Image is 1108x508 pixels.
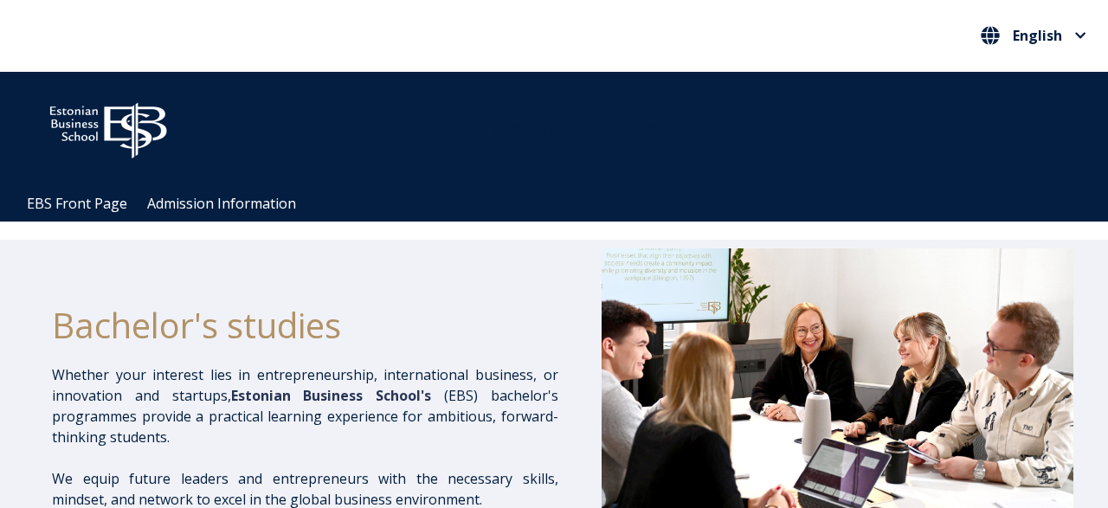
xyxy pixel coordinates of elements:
[52,304,558,347] h1: Bachelor's studies
[52,364,558,447] p: Whether your interest lies in entrepreneurship, international business, or innovation and startup...
[976,22,1091,50] nav: Select your language
[35,89,182,164] img: ebs_logo2016_white
[17,186,1108,222] div: Navigation Menu
[231,386,432,405] span: Estonian Business School's
[27,194,127,213] a: EBS Front Page
[1013,29,1062,42] span: English
[493,119,706,138] span: Community for Growth and Resp
[976,22,1091,49] button: English
[147,194,296,213] a: Admission Information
